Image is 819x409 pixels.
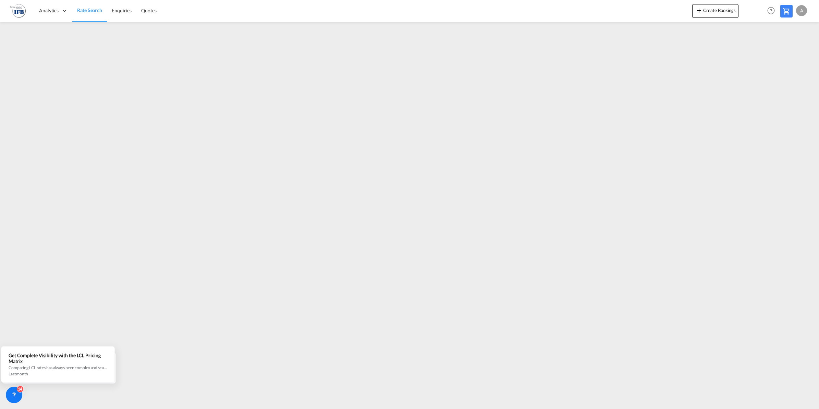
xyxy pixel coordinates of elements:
span: Enquiries [112,8,132,13]
span: Rate Search [77,7,102,13]
div: Help [765,5,780,17]
button: icon-plus 400-fgCreate Bookings [692,4,738,18]
span: Help [765,5,777,16]
span: Quotes [141,8,156,13]
div: A [796,5,807,16]
img: de31bbe0256b11eebba44b54815f083d.png [10,3,26,19]
md-icon: icon-plus 400-fg [695,6,703,14]
span: Analytics [39,7,59,14]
